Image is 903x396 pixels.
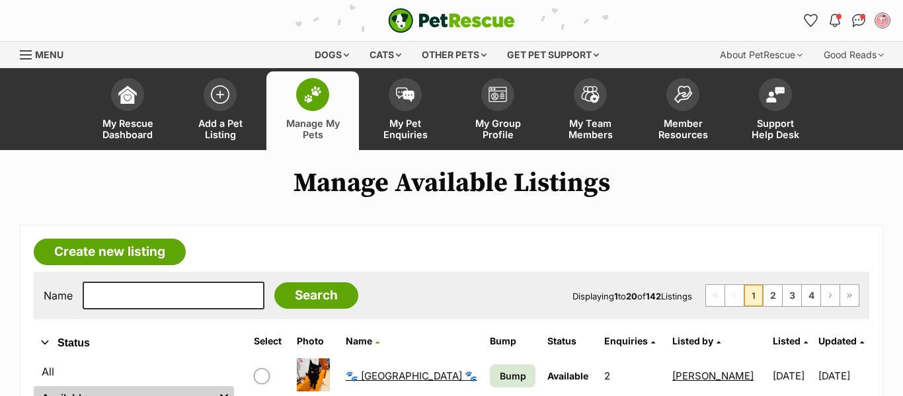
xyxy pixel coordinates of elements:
th: Photo [292,331,338,352]
a: Updated [818,335,864,346]
span: Previous page [725,285,744,306]
a: My Team Members [544,71,637,150]
span: Displaying to of Listings [572,291,692,301]
span: My Group Profile [468,118,528,140]
strong: 20 [626,291,637,301]
span: Page 1 [744,285,763,306]
a: Listed [773,335,808,346]
img: help-desk-icon-fdf02630f3aa405de69fd3d07c3f3aa587a6932b1a1747fa1d2bba05be0121f9.svg [766,87,785,102]
img: logo-e224e6f780fb5917bec1dbf3a21bbac754714ae5b6737aabdf751b685950b380.svg [388,8,515,33]
div: Dogs [305,42,358,68]
a: 🐾 [GEOGRAPHIC_DATA] 🐾 [346,370,477,382]
th: Select [249,331,290,352]
label: Name [44,290,73,301]
button: Notifications [824,10,845,31]
span: Add a Pet Listing [190,118,250,140]
img: group-profile-icon-3fa3cf56718a62981997c0bc7e787c4b2cf8bcc04b72c1350f741eb67cf2f40e.svg [489,87,507,102]
a: Page 3 [783,285,801,306]
a: My Group Profile [451,71,544,150]
a: Favourites [801,10,822,31]
img: add-pet-listing-icon-0afa8454b4691262ce3f59096e99ab1cd57d4a30225e0717b998d2c9b9846f56.svg [211,85,229,104]
div: About PetRescue [711,42,812,68]
ul: Account quick links [801,10,893,31]
a: PetRescue [388,8,515,33]
img: team-members-icon-5396bd8760b3fe7c0b43da4ab00e1e3bb1a5d9ba89233759b79545d2d3fc5d0d.svg [581,86,600,103]
span: Member Resources [653,118,713,140]
a: Page 4 [802,285,820,306]
span: Manage My Pets [283,118,342,140]
span: First page [706,285,725,306]
a: My Rescue Dashboard [81,71,174,150]
a: Listed by [672,335,721,346]
a: Enquiries [604,335,655,346]
th: Status [542,331,598,352]
span: Listed by [672,335,713,346]
img: dashboard-icon-eb2f2d2d3e046f16d808141f083e7271f6b2e854fb5c12c21221c1fb7104beca.svg [118,85,137,104]
strong: 1 [614,291,618,301]
th: Bump [485,331,540,352]
button: Status [34,335,234,352]
nav: Pagination [705,284,859,307]
a: Add a Pet Listing [174,71,266,150]
a: Page 2 [764,285,782,306]
span: Listed [773,335,801,346]
a: Menu [20,42,73,65]
a: All [34,360,234,383]
a: Create new listing [34,239,186,265]
input: Search [274,282,358,309]
div: Good Reads [814,42,893,68]
span: Name [346,335,372,346]
a: Conversations [848,10,869,31]
a: Manage My Pets [266,71,359,150]
span: Support Help Desk [746,118,805,140]
a: Last page [840,285,859,306]
img: notifications-46538b983faf8c2785f20acdc204bb7945ddae34d4c08c2a6579f10ce5e182be.svg [830,14,840,27]
img: member-resources-icon-8e73f808a243e03378d46382f2149f9095a855e16c252ad45f914b54edf8863c.svg [674,85,692,103]
span: Menu [35,49,63,60]
strong: 142 [646,291,661,301]
span: My Team Members [561,118,620,140]
img: chat-41dd97257d64d25036548639549fe6c8038ab92f7586957e7f3b1b290dea8141.svg [852,14,866,27]
span: Bump [500,369,526,383]
span: My Pet Enquiries [375,118,435,140]
span: Updated [818,335,857,346]
img: pet-enquiries-icon-7e3ad2cf08bfb03b45e93fb7055b45f3efa6380592205ae92323e6603595dc1f.svg [396,87,414,102]
div: Other pets [412,42,496,68]
div: Get pet support [498,42,608,68]
a: Next page [821,285,840,306]
span: Available [547,370,588,381]
a: Member Resources [637,71,729,150]
a: Support Help Desk [729,71,822,150]
a: [PERSON_NAME] [672,370,754,382]
button: My account [872,10,893,31]
a: My Pet Enquiries [359,71,451,150]
img: Koyna Cortes profile pic [876,14,889,27]
img: manage-my-pets-icon-02211641906a0b7f246fdf0571729dbe1e7629f14944591b6c1af311fb30b64b.svg [303,86,322,103]
span: translation missing: en.admin.listings.index.attributes.enquiries [604,335,648,346]
a: Name [346,335,379,346]
a: Bump [490,364,535,387]
span: My Rescue Dashboard [98,118,157,140]
div: Cats [360,42,411,68]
